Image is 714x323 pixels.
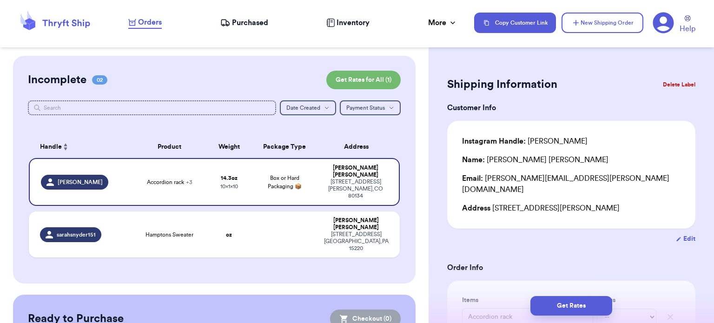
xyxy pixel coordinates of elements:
[57,231,96,238] span: sarahsnyder151
[251,136,318,158] th: Package Type
[447,102,695,113] h3: Customer Info
[462,204,490,212] span: Address
[462,138,526,145] span: Instagram Handle:
[220,17,268,28] a: Purchased
[132,136,207,158] th: Product
[147,178,192,186] span: Accordion rack
[340,100,401,115] button: Payment Status
[462,156,485,164] span: Name:
[207,136,251,158] th: Weight
[447,77,557,92] h2: Shipping Information
[28,73,86,87] h2: Incomplete
[62,141,69,152] button: Sort ascending
[145,231,193,238] span: Hamptons Sweater
[326,71,401,89] button: Get Rates for All (1)
[346,105,385,111] span: Payment Status
[462,136,588,147] div: [PERSON_NAME]
[324,165,388,178] div: [PERSON_NAME] [PERSON_NAME]
[324,178,388,199] div: [STREET_ADDRESS] [PERSON_NAME] , CO 80134
[462,173,681,195] div: [PERSON_NAME][EMAIL_ADDRESS][PERSON_NAME][DOMAIN_NAME]
[268,175,302,189] span: Box or Hard Packaging 📦
[28,100,276,115] input: Search
[128,17,162,29] a: Orders
[428,17,457,28] div: More
[226,232,232,237] strong: oz
[280,100,336,115] button: Date Created
[220,184,238,189] span: 10 x 1 x 10
[474,13,556,33] button: Copy Customer Link
[562,13,643,33] button: New Shipping Order
[462,203,681,214] div: [STREET_ADDRESS][PERSON_NAME]
[676,234,695,244] button: Edit
[326,17,370,28] a: Inventory
[40,142,62,152] span: Handle
[318,136,400,158] th: Address
[462,175,483,182] span: Email:
[447,262,695,273] h3: Order Info
[232,17,268,28] span: Purchased
[286,105,320,111] span: Date Created
[462,154,608,165] div: [PERSON_NAME] [PERSON_NAME]
[530,296,612,316] button: Get Rates
[337,17,370,28] span: Inventory
[186,179,192,185] span: + 3
[221,175,238,181] strong: 14.3 oz
[680,23,695,34] span: Help
[58,178,103,186] span: [PERSON_NAME]
[138,17,162,28] span: Orders
[324,217,389,231] div: [PERSON_NAME] [PERSON_NAME]
[680,15,695,34] a: Help
[92,75,107,85] span: 02
[324,231,389,252] div: [STREET_ADDRESS] [GEOGRAPHIC_DATA] , PA 15220
[659,74,699,95] button: Delete Label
